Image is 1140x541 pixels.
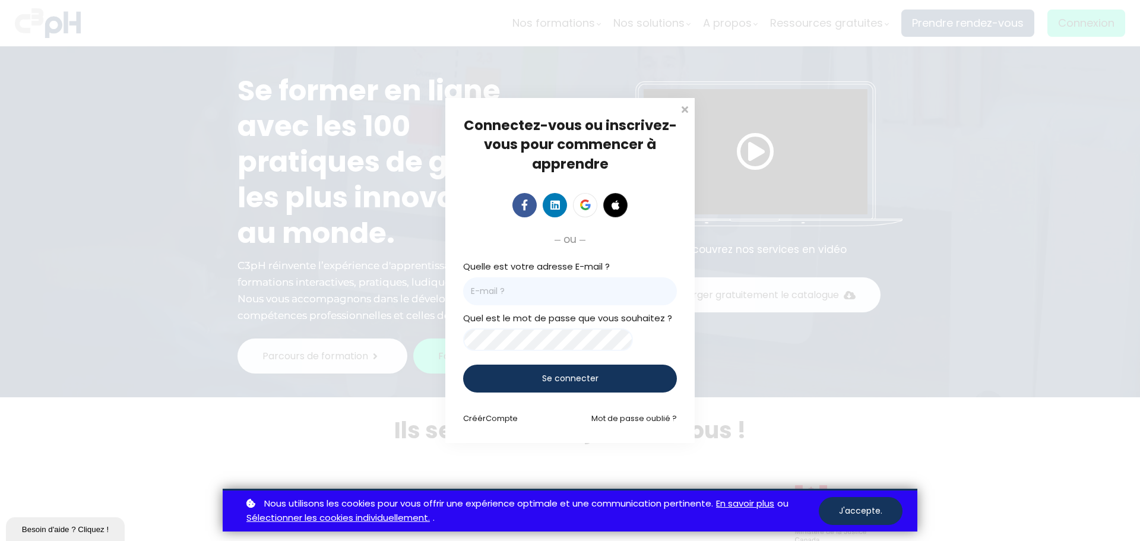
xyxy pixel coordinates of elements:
[243,496,819,526] p: ou .
[819,497,902,525] button: J'accepte.
[486,413,518,424] span: Compte
[464,116,677,173] span: Connectez-vous ou inscrivez-vous pour commencer à apprendre
[463,413,518,424] a: CréérCompte
[563,231,577,248] span: ou
[463,277,677,305] input: E-mail ?
[716,496,774,511] a: En savoir plus
[6,515,127,541] iframe: chat widget
[246,511,430,526] a: Sélectionner les cookies individuellement.
[542,372,598,385] span: Se connecter
[264,496,713,511] span: Nous utilisons les cookies pour vous offrir une expérience optimale et une communication pertinente.
[591,413,677,424] a: Mot de passe oublié ?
